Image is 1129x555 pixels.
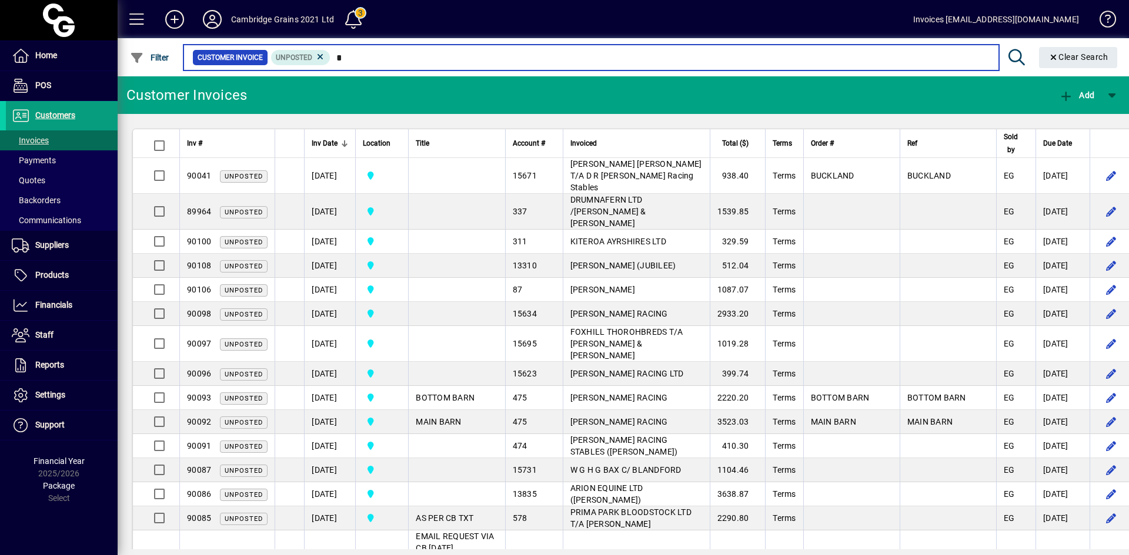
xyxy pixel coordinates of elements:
[1091,2,1114,41] a: Knowledge Base
[127,47,172,68] button: Filter
[570,237,666,246] span: KITEROA AYRSHIRES LTD
[773,489,796,499] span: Terms
[513,261,537,270] span: 13310
[811,417,856,426] span: MAIN BARN
[6,291,118,320] a: Financials
[363,463,401,476] span: Cambridge Grains 2021 Ltd
[304,302,355,326] td: [DATE]
[363,391,401,404] span: Cambridge Grains 2021 Ltd
[570,507,692,529] span: PRIMA PARK BLOODSTOCK LTD T/A [PERSON_NAME]
[773,137,792,150] span: Terms
[907,417,953,426] span: MAIN BARN
[35,270,69,280] span: Products
[570,327,683,360] span: FOXHILL THOROHBREDS T/A [PERSON_NAME] & [PERSON_NAME]
[1036,506,1090,530] td: [DATE]
[1102,460,1121,479] button: Edit
[12,196,61,205] span: Backorders
[225,238,263,246] span: Unposted
[304,326,355,362] td: [DATE]
[304,158,355,194] td: [DATE]
[6,231,118,260] a: Suppliers
[1004,393,1015,402] span: EG
[773,393,796,402] span: Terms
[710,506,766,530] td: 2290.80
[304,506,355,530] td: [DATE]
[363,307,401,320] span: Cambridge Grains 2021 Ltd
[710,254,766,278] td: 512.04
[35,300,72,310] span: Financials
[6,130,118,150] a: Invoices
[1004,285,1015,294] span: EG
[304,254,355,278] td: [DATE]
[1102,388,1121,407] button: Edit
[1043,137,1072,150] span: Due Date
[513,237,527,246] span: 311
[1004,130,1028,156] div: Sold by
[513,417,527,426] span: 475
[271,50,330,65] mat-chip: Customer Invoice Status: Unposted
[1102,364,1121,383] button: Edit
[35,360,64,369] span: Reports
[907,137,989,150] div: Ref
[513,309,537,318] span: 15634
[187,285,211,294] span: 90106
[363,337,401,350] span: Cambridge Grains 2021 Ltd
[43,481,75,490] span: Package
[187,441,211,450] span: 90091
[187,137,202,150] span: Inv #
[6,41,118,70] a: Home
[513,339,537,348] span: 15695
[773,237,796,246] span: Terms
[1036,386,1090,410] td: [DATE]
[773,207,796,216] span: Terms
[1102,256,1121,275] button: Edit
[1036,158,1090,194] td: [DATE]
[416,513,473,523] span: AS PER CB TXT
[6,210,118,230] a: Communications
[304,434,355,458] td: [DATE]
[1004,309,1015,318] span: EG
[35,330,54,339] span: Staff
[1102,334,1121,353] button: Edit
[225,341,263,348] span: Unposted
[710,434,766,458] td: 410.30
[570,195,646,228] span: DRUMNAFERN LTD /[PERSON_NAME] & [PERSON_NAME]
[225,208,263,216] span: Unposted
[156,9,193,30] button: Add
[1059,90,1094,100] span: Add
[312,137,338,150] span: Inv Date
[570,137,703,150] div: Invoiced
[225,443,263,450] span: Unposted
[187,513,211,523] span: 90085
[363,283,401,296] span: Cambridge Grains 2021 Ltd
[416,137,497,150] div: Title
[363,512,401,524] span: Cambridge Grains 2021 Ltd
[225,419,263,426] span: Unposted
[1004,237,1015,246] span: EG
[1043,137,1083,150] div: Due Date
[225,371,263,378] span: Unposted
[513,171,537,180] span: 15671
[304,194,355,230] td: [DATE]
[513,207,527,216] span: 337
[126,86,247,105] div: Customer Invoices
[1102,280,1121,299] button: Edit
[1056,85,1097,106] button: Add
[570,417,668,426] span: [PERSON_NAME] RACING
[1048,52,1108,62] span: Clear Search
[6,150,118,170] a: Payments
[1036,362,1090,386] td: [DATE]
[773,441,796,450] span: Terms
[570,393,668,402] span: [PERSON_NAME] RACING
[276,53,312,62] span: Unposted
[570,369,684,378] span: [PERSON_NAME] RACING LTD
[710,230,766,254] td: 329.59
[187,369,211,378] span: 90096
[225,311,263,318] span: Unposted
[34,456,85,466] span: Financial Year
[570,159,702,192] span: [PERSON_NAME] [PERSON_NAME] T/A D R [PERSON_NAME] Racing Stables
[416,137,429,150] span: Title
[811,137,893,150] div: Order #
[513,137,556,150] div: Account #
[225,173,263,180] span: Unposted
